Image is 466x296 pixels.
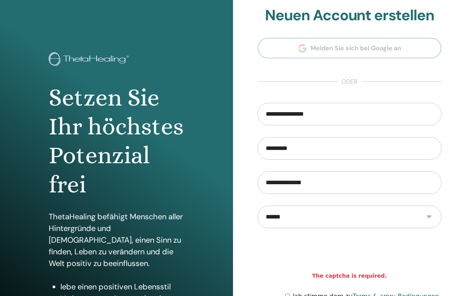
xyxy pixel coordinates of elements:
strong: The captcha is required. [312,272,387,280]
li: lebe einen positiven Lebensstil [60,281,185,292]
h2: Neuen Account erstellen [258,7,441,25]
span: oder [337,77,362,86]
iframe: reCAPTCHA [290,240,409,270]
h1: Setzen Sie Ihr höchstes Potenzial frei [49,83,185,199]
p: ThetaHealing befähigt Menschen aller Hintergründe und [DEMOGRAPHIC_DATA], einen Sinn zu finden, L... [49,211,185,269]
